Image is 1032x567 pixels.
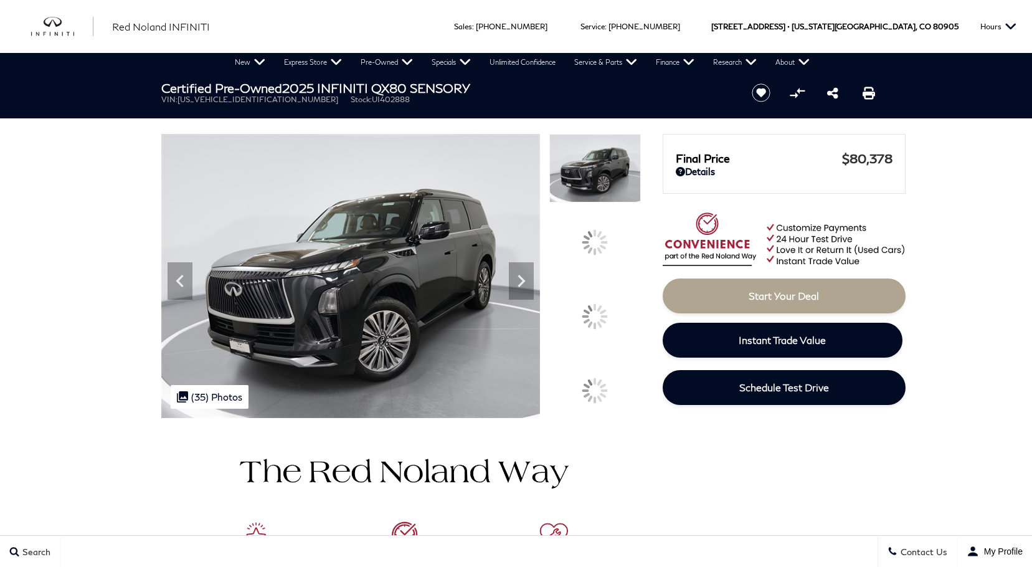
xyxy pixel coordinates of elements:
[19,546,50,557] span: Search
[863,85,875,100] a: Print this Certified Pre-Owned 2025 INFINITI QX80 SENSORY
[422,53,480,72] a: Specials
[472,22,474,31] span: :
[957,536,1032,567] button: user-profile-menu
[31,17,93,37] a: infiniti
[112,19,210,34] a: Red Noland INFINITI
[676,166,892,177] a: Details
[646,53,704,72] a: Finance
[31,17,93,37] img: INFINITI
[112,21,210,32] span: Red Noland INFINITI
[749,290,819,302] span: Start Your Deal
[766,53,819,72] a: About
[476,22,547,31] a: [PHONE_NUMBER]
[605,22,607,31] span: :
[676,151,842,165] span: Final Price
[827,85,838,100] a: Share this Certified Pre-Owned 2025 INFINITI QX80 SENSORY
[663,279,906,313] a: Start Your Deal
[565,53,646,72] a: Service & Parts
[608,22,680,31] a: [PHONE_NUMBER]
[897,546,947,557] span: Contact Us
[351,95,372,104] span: Stock:
[225,53,819,72] nav: Main Navigation
[351,53,422,72] a: Pre-Owned
[161,80,282,95] strong: Certified Pre-Owned
[161,81,731,95] h1: 2025 INFINITI QX80 SENSORY
[161,134,541,418] img: Certified Used 2025 Mineral INFINITI SENSORY image 1
[549,134,640,202] img: Certified Used 2025 Mineral INFINITI SENSORY image 1
[747,83,775,103] button: Save vehicle
[275,53,351,72] a: Express Store
[979,546,1023,556] span: My Profile
[225,53,275,72] a: New
[663,370,906,405] a: Schedule Test Drive
[372,95,410,104] span: UI402888
[580,22,605,31] span: Service
[161,95,178,104] span: VIN:
[711,22,959,31] a: [STREET_ADDRESS] • [US_STATE][GEOGRAPHIC_DATA], CO 80905
[788,83,807,102] button: Compare vehicle
[178,95,338,104] span: [US_VEHICLE_IDENTIFICATION_NUMBER]
[739,381,829,393] span: Schedule Test Drive
[676,151,892,166] a: Final Price $80,378
[171,385,249,409] div: (35) Photos
[480,53,565,72] a: Unlimited Confidence
[454,22,472,31] span: Sales
[663,323,902,358] a: Instant Trade Value
[739,334,826,346] span: Instant Trade Value
[842,151,892,166] span: $80,378
[704,53,766,72] a: Research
